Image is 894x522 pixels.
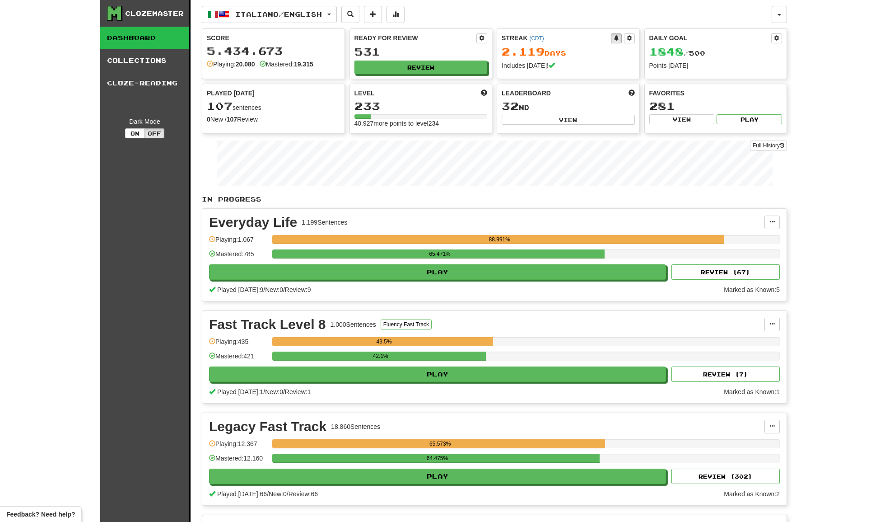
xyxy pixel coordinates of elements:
[502,100,635,112] div: nd
[107,117,182,126] div: Dark Mode
[724,387,780,396] div: Marked as Known: 1
[364,6,382,23] button: Add sentence to collection
[671,264,780,280] button: Review (67)
[354,100,488,112] div: 233
[649,49,705,57] span: / 500
[381,320,432,329] button: Fluency Fast Track
[354,61,488,74] button: Review
[283,286,285,293] span: /
[331,320,376,329] div: 1.000 Sentences
[502,89,551,98] span: Leaderboard
[265,286,283,293] span: New: 0
[207,115,340,124] div: New / Review
[267,490,269,498] span: /
[265,388,283,395] span: New: 0
[294,61,313,68] strong: 19.315
[209,318,326,331] div: Fast Track Level 8
[207,60,255,69] div: Playing:
[285,388,311,395] span: Review: 1
[235,10,322,18] span: Italiano / English
[236,61,255,68] strong: 20.080
[217,490,267,498] span: Played [DATE]: 66
[502,61,635,70] div: Includes [DATE]!
[209,469,666,484] button: Play
[209,216,297,229] div: Everyday Life
[209,439,268,454] div: Playing: 12.367
[209,352,268,367] div: Mastered: 421
[125,9,184,18] div: Clozemaster
[263,388,265,395] span: /
[217,388,263,395] span: Played [DATE]: 1
[750,141,787,150] a: Full History
[502,99,519,112] span: 32
[481,89,487,98] span: Score more points to level up
[649,61,782,70] div: Points [DATE]
[331,422,380,431] div: 18.860 Sentences
[209,420,326,433] div: Legacy Fast Track
[275,337,493,346] div: 43.5%
[209,235,268,250] div: Playing: 1.067
[724,489,780,498] div: Marked as Known: 2
[502,45,545,58] span: 2.119
[275,352,486,361] div: 42.1%
[100,49,189,72] a: Collections
[275,454,599,463] div: 64.475%
[209,454,268,469] div: Mastered: 12.160
[217,286,263,293] span: Played [DATE]: 9
[285,286,311,293] span: Review: 9
[287,490,289,498] span: /
[502,46,635,58] div: Day s
[341,6,359,23] button: Search sentences
[354,119,488,128] div: 40.927 more points to level 234
[275,235,724,244] div: 88.991%
[649,45,684,58] span: 1848
[6,510,75,519] span: Open feedback widget
[724,285,780,294] div: Marked as Known: 5
[207,45,340,56] div: 5.434.673
[529,35,544,42] a: (CDT)
[202,195,787,204] p: In Progress
[354,46,488,57] div: 531
[275,249,605,259] div: 65.471%
[502,115,635,125] button: View
[386,6,405,23] button: More stats
[649,89,782,98] div: Favorites
[144,128,164,138] button: Off
[649,114,715,124] button: View
[202,6,337,23] button: Italiano/English
[289,490,318,498] span: Review: 66
[209,264,666,280] button: Play
[269,490,287,498] span: New: 0
[649,100,782,112] div: 281
[629,89,635,98] span: This week in points, UTC
[100,72,189,94] a: Cloze-Reading
[100,27,189,49] a: Dashboard
[671,367,780,382] button: Review (7)
[717,114,782,124] button: Play
[502,33,611,42] div: Streak
[354,33,477,42] div: Ready for Review
[649,33,772,43] div: Daily Goal
[283,388,285,395] span: /
[263,286,265,293] span: /
[260,60,313,69] div: Mastered:
[125,128,145,138] button: On
[209,367,666,382] button: Play
[671,469,780,484] button: Review (302)
[207,99,233,112] span: 107
[302,218,347,227] div: 1.199 Sentences
[227,116,237,123] strong: 107
[209,337,268,352] div: Playing: 435
[207,33,340,42] div: Score
[354,89,375,98] span: Level
[207,100,340,112] div: sentences
[207,116,210,123] strong: 0
[207,89,255,98] span: Played [DATE]
[209,249,268,264] div: Mastered: 785
[275,439,605,448] div: 65.573%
